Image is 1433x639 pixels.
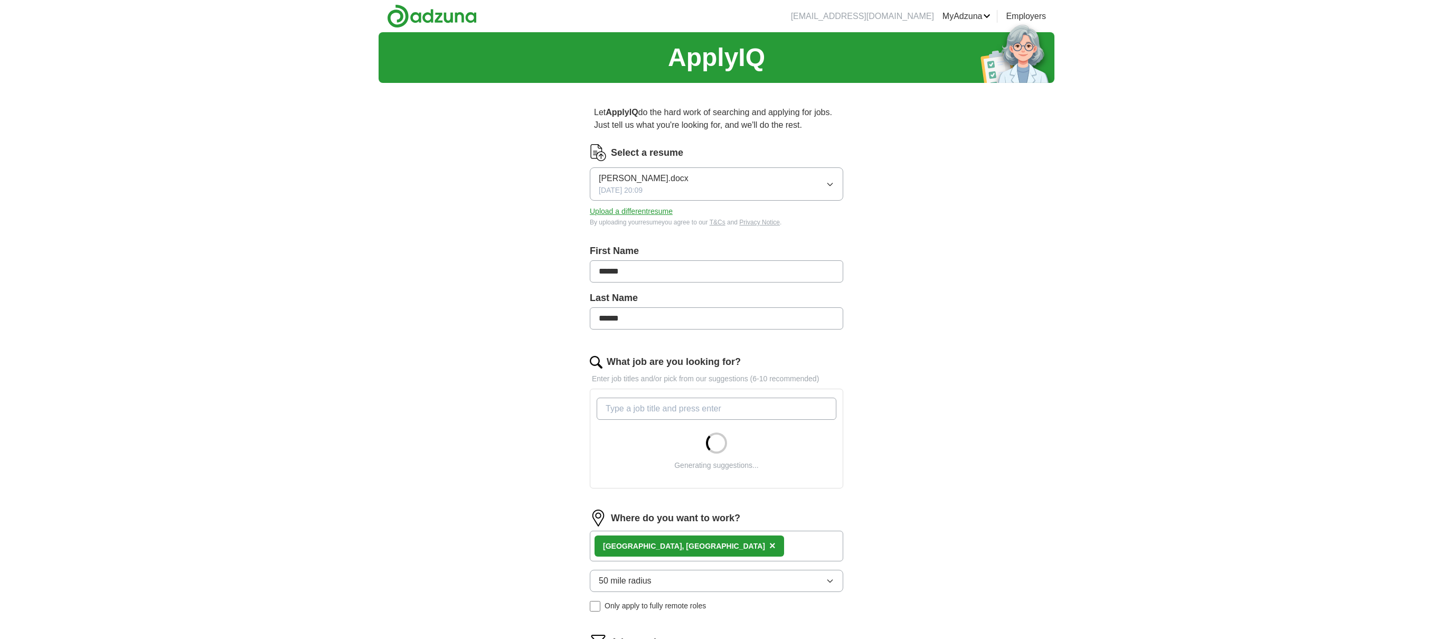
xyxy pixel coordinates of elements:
label: Last Name [590,291,843,305]
a: Employers [1006,10,1046,23]
span: × [769,540,776,551]
span: [DATE] 20:09 [599,185,643,196]
span: 50 mile radius [599,575,652,587]
strong: ApplyIQ [606,108,638,117]
button: × [769,538,776,554]
label: Where do you want to work? [611,511,740,525]
a: MyAdzuna [942,10,991,23]
div: [GEOGRAPHIC_DATA], [GEOGRAPHIC_DATA] [603,541,765,552]
p: Let do the hard work of searching and applying for jobs. Just tell us what you're looking for, an... [590,102,843,136]
label: First Name [590,244,843,258]
p: Enter job titles and/or pick from our suggestions (6-10 recommended) [590,373,843,384]
button: Upload a differentresume [590,206,673,217]
a: T&Cs [710,219,725,226]
label: Select a resume [611,146,683,160]
img: search.png [590,356,602,369]
img: CV Icon [590,144,607,161]
a: Privacy Notice [739,219,780,226]
input: Only apply to fully remote roles [590,601,600,612]
li: [EMAIL_ADDRESS][DOMAIN_NAME] [791,10,934,23]
label: What job are you looking for? [607,355,741,369]
span: Only apply to fully remote roles [605,600,706,612]
input: Type a job title and press enter [597,398,836,420]
div: Generating suggestions... [674,460,759,471]
img: Adzuna logo [387,4,477,28]
img: location.png [590,510,607,527]
h1: ApplyIQ [668,39,765,77]
span: [PERSON_NAME].docx [599,172,689,185]
button: 50 mile radius [590,570,843,592]
div: By uploading your resume you agree to our and . [590,218,843,227]
button: [PERSON_NAME].docx[DATE] 20:09 [590,167,843,201]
